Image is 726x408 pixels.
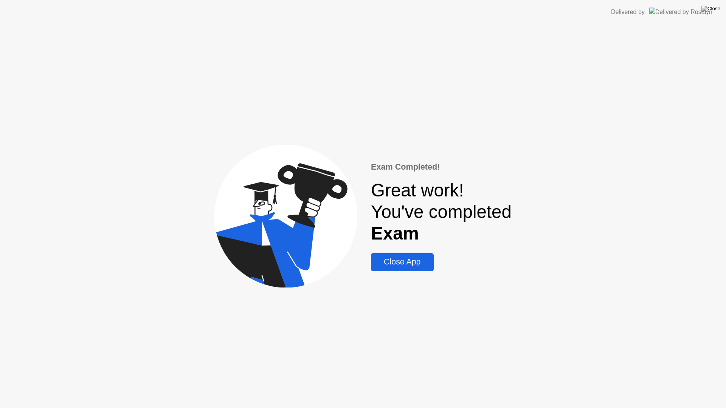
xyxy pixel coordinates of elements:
b: Exam [371,223,419,243]
div: Great work! You've completed [371,179,512,244]
div: Close App [373,257,431,267]
img: Delivered by Rosalyn [649,8,712,16]
div: Delivered by [611,8,645,17]
div: Exam Completed! [371,161,512,173]
button: Close App [371,253,433,271]
img: Close [701,6,720,12]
